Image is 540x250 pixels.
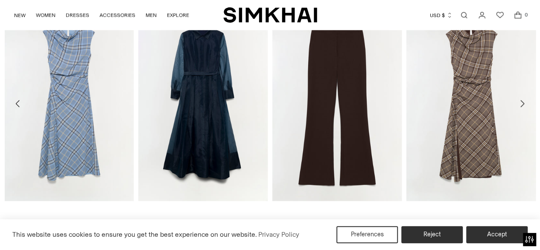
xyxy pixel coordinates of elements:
[509,7,526,24] a: Open cart modal
[522,11,530,19] span: 0
[257,228,301,241] a: Privacy Policy (opens in a new tab)
[406,6,536,201] img: Burke Draped Midi Dress
[167,6,189,25] a: EXPLORE
[14,6,26,25] a: NEW
[66,6,89,25] a: DRESSES
[430,6,452,25] button: USD $
[491,7,508,24] a: Wishlist
[455,7,473,24] a: Open search modal
[99,6,135,25] a: ACCESSORIES
[4,6,134,201] img: Burke Draped Midi Dress
[223,7,317,24] a: SIMKHAI
[473,7,490,24] a: Go to the account page
[36,6,55,25] a: WOMEN
[12,230,257,238] span: This website uses cookies to ensure you get the best experience on our website.
[138,6,268,201] img: Montgomery Dress
[401,226,463,243] button: Reject
[466,226,528,243] button: Accept
[336,226,398,243] button: Preferences
[146,6,157,25] a: MEN
[513,94,531,113] button: Move to next carousel slide
[272,6,402,201] img: Kenna Trouser
[9,94,27,113] button: Move to previous carousel slide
